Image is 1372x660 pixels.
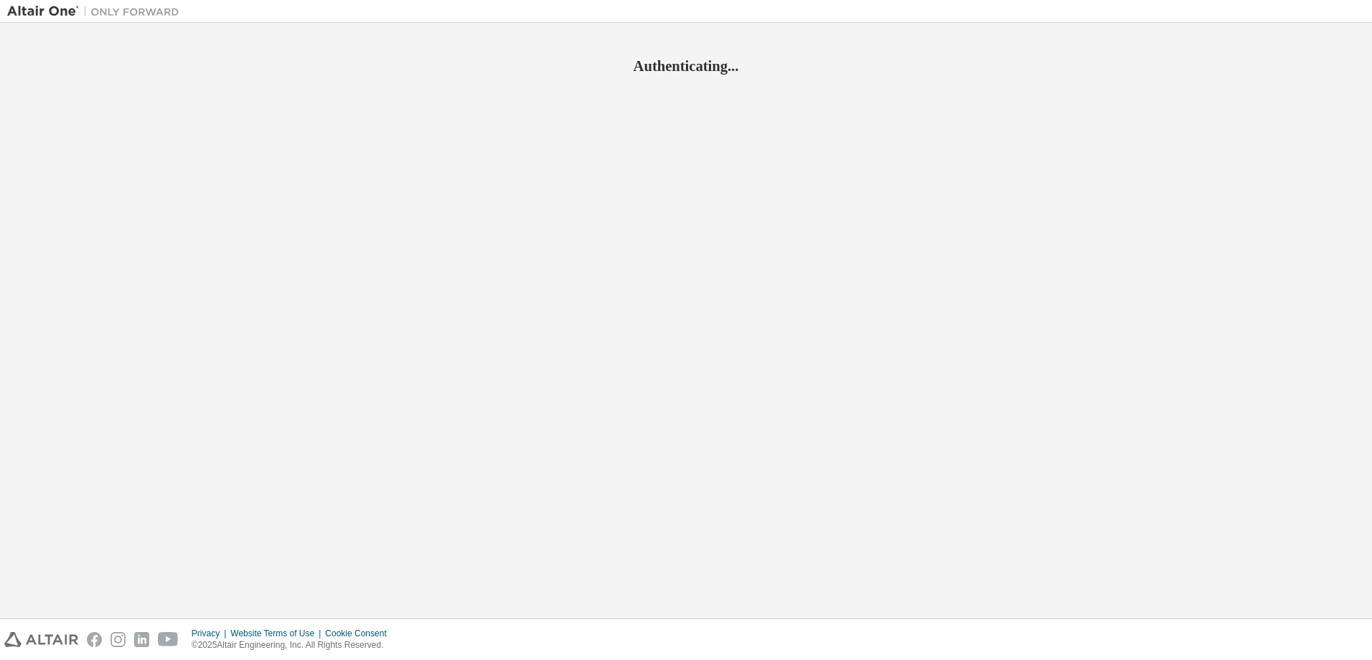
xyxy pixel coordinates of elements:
img: altair_logo.svg [4,632,78,647]
img: facebook.svg [87,632,102,647]
div: Cookie Consent [325,628,395,639]
div: Website Terms of Use [230,628,325,639]
div: Privacy [192,628,230,639]
h2: Authenticating... [7,57,1365,75]
p: © 2025 Altair Engineering, Inc. All Rights Reserved. [192,639,395,651]
img: linkedin.svg [134,632,149,647]
img: Altair One [7,4,187,19]
img: instagram.svg [111,632,126,647]
img: youtube.svg [158,632,179,647]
